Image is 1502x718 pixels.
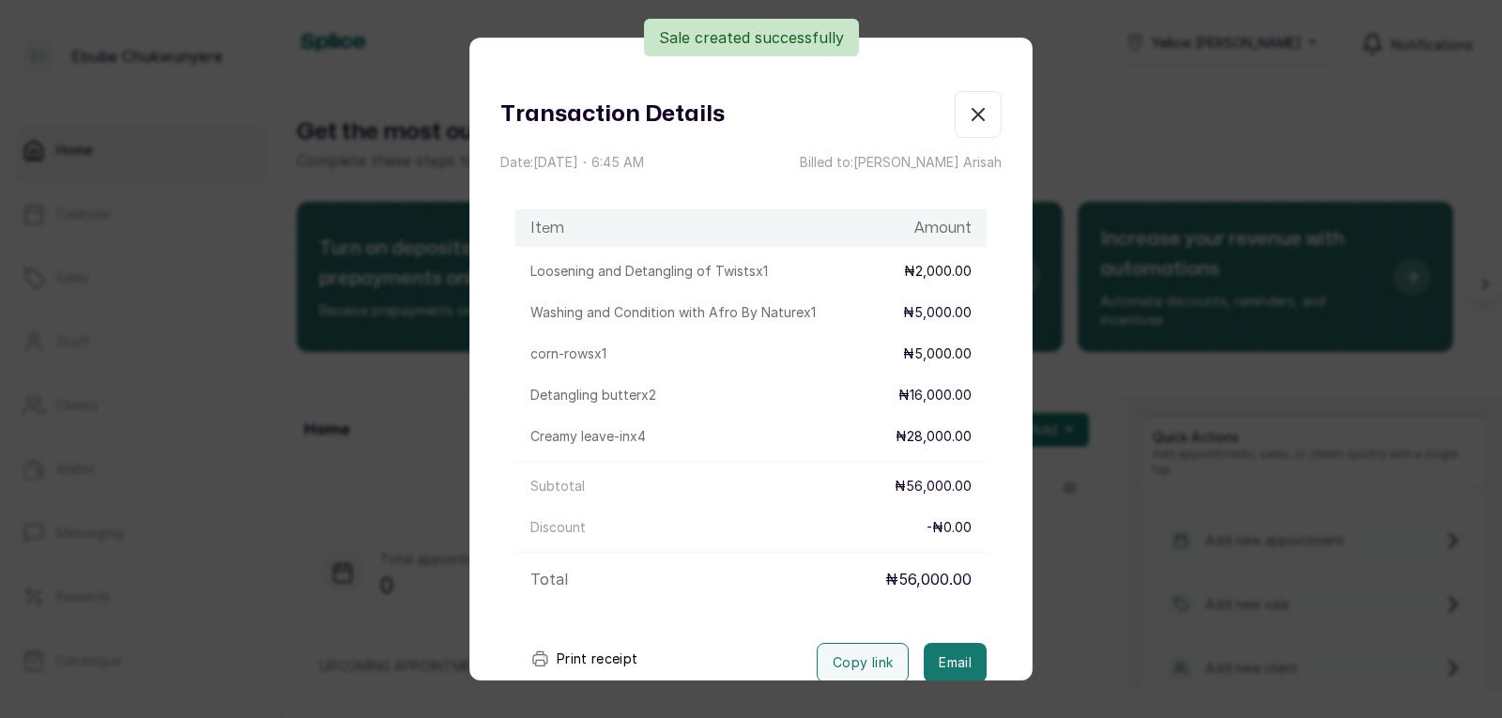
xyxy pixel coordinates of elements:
[817,643,909,682] button: Copy link
[924,643,987,682] button: Email
[530,262,768,281] p: Loosening and Detangling of Twists x 1
[530,386,656,405] p: Detangling butter x 2
[903,303,972,322] p: ₦5,000.00
[800,153,1002,172] p: Billed to: [PERSON_NAME] Arisah
[530,303,816,322] p: Washing and Condition with Afro By Nature x 1
[500,153,644,172] p: Date: [DATE] ・ 6:45 AM
[515,640,653,678] button: Print receipt
[530,518,586,537] p: Discount
[530,427,646,446] p: Creamy leave-in x 4
[530,217,564,239] h1: Item
[659,26,844,49] p: Sale created successfully
[904,262,972,281] p: ₦2,000.00
[903,344,972,363] p: ₦5,000.00
[895,477,972,496] p: ₦56,000.00
[898,386,972,405] p: ₦16,000.00
[914,217,972,239] h1: Amount
[530,344,606,363] p: corn-rows x 1
[530,477,585,496] p: Subtotal
[885,568,972,590] p: ₦56,000.00
[927,518,972,537] p: - ₦0.00
[896,427,972,446] p: ₦28,000.00
[530,568,568,590] p: Total
[500,98,725,131] h1: Transaction Details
